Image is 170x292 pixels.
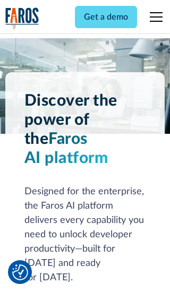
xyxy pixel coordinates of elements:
button: Cookie Settings [12,264,28,280]
a: Get a demo [75,6,137,28]
h1: Discover the power of the [24,91,146,168]
div: Designed for the enterprise, the Faros AI platform delivers every capability you need to unlock d... [24,185,146,285]
img: Logo of the analytics and reporting company Faros. [5,7,39,29]
a: home [5,7,39,29]
img: Revisit consent button [12,264,28,280]
span: Faros AI platform [24,131,108,166]
div: menu [143,4,165,30]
